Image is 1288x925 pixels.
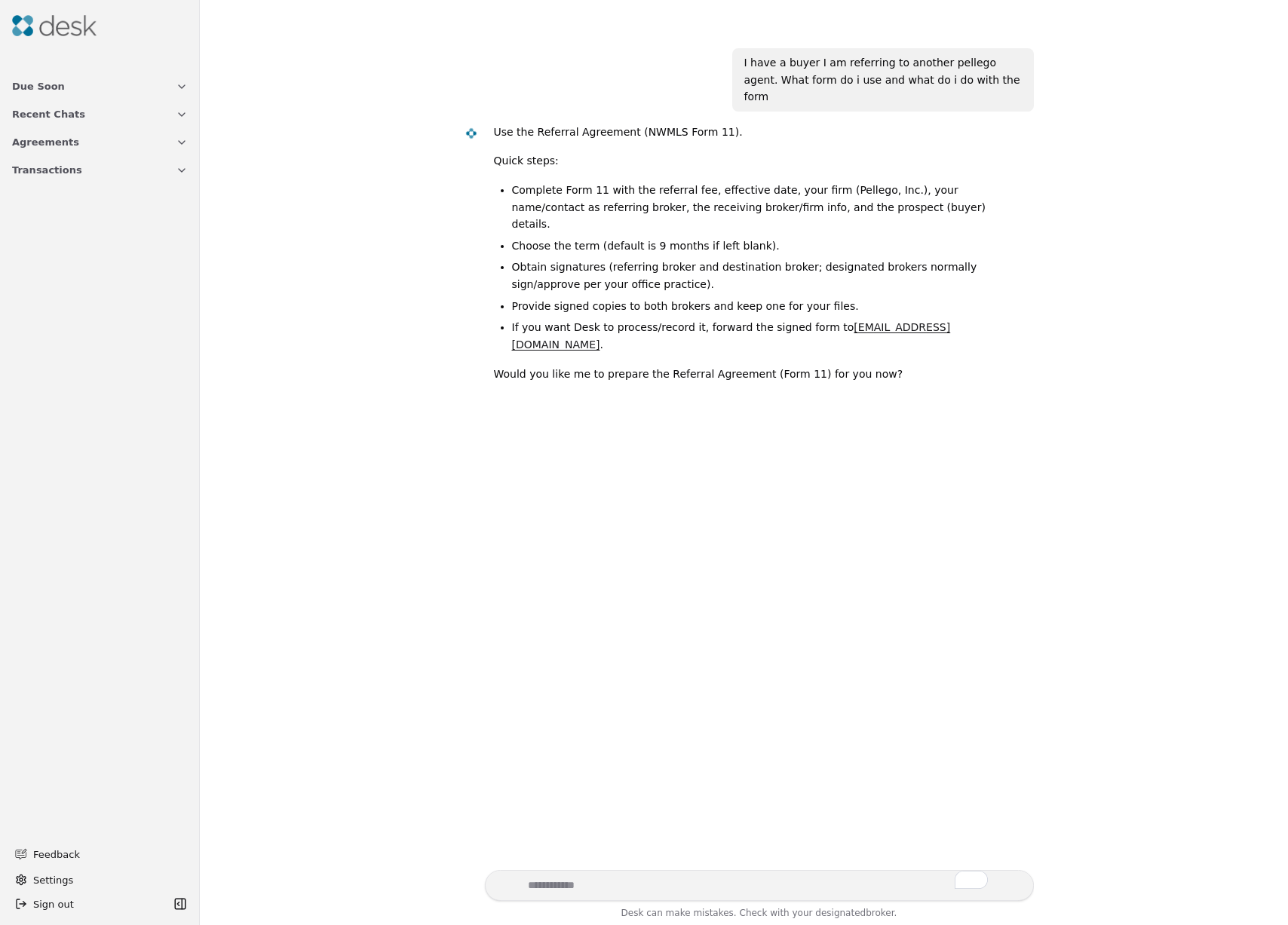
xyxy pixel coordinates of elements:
li: Obtain signatures (referring broker and destination broker; designated brokers normally sign/appr... [512,259,1022,293]
li: If you want Desk to process/record it, forward the signed form to . [512,319,1022,353]
div: Desk can make mistakes. Check with your broker. [485,905,1034,925]
span: Transactions [12,162,82,178]
img: Desk [465,127,477,139]
span: Agreements [12,134,79,150]
span: Feedback [33,847,179,862]
li: Provide signed copies to both brokers and keep one for your files. [512,298,1022,315]
span: designated [815,908,866,918]
button: Sign out [9,892,170,916]
span: Recent Chats [12,106,85,122]
button: Transactions [3,156,197,184]
li: Complete Form 11 with the referral fee, effective date, your firm (Pellego, Inc.), your name/cont... [512,182,1022,233]
span: Settings [33,872,73,888]
button: Feedback [6,841,188,868]
textarea: To enrich screen reader interactions, please activate Accessibility in Grammarly extension settings [485,870,1034,901]
span: Due Soon [12,78,65,94]
span: Sign out [33,896,74,912]
p: Use the Referral Agreement (NWMLS Form 11). [494,124,1022,141]
p: Quick steps: [494,152,1022,170]
button: Settings [9,868,191,892]
li: Choose the term (default is 9 months if left blank). [512,237,1022,255]
button: Recent Chats [3,100,197,128]
button: Agreements [3,128,197,156]
p: Would you like me to prepare the Referral Agreement (Form 11) for you now? [494,366,1022,383]
div: I have a buyer I am referring to another pellego agent. What form do i use and what do i do with ... [744,54,1022,106]
a: [EMAIL_ADDRESS][DOMAIN_NAME] [512,321,951,351]
img: Desk [12,15,97,36]
button: Due Soon [3,72,197,100]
